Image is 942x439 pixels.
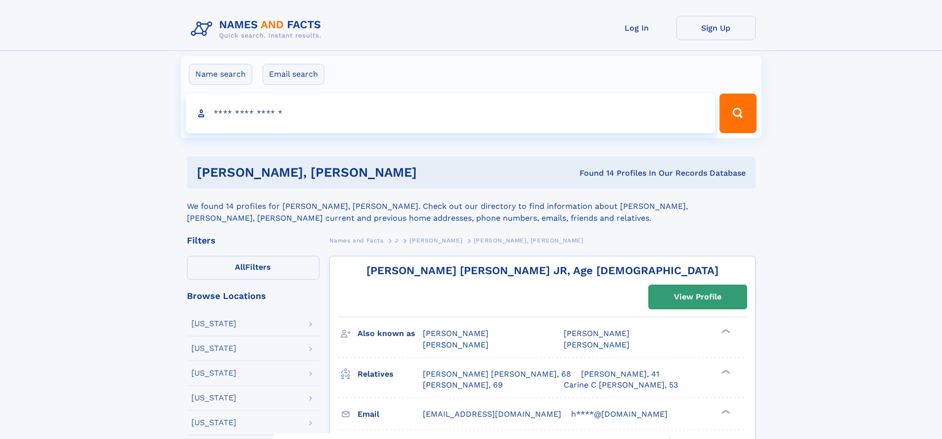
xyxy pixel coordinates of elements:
[187,236,319,245] div: Filters
[191,320,236,328] div: [US_STATE]
[187,292,319,300] div: Browse Locations
[719,94,756,133] button: Search Button
[358,366,423,383] h3: Relatives
[423,409,561,419] span: [EMAIL_ADDRESS][DOMAIN_NAME]
[676,16,756,40] a: Sign Up
[564,329,629,338] span: [PERSON_NAME]
[191,394,236,402] div: [US_STATE]
[719,408,731,415] div: ❯
[189,64,252,85] label: Name search
[395,234,399,246] a: J
[674,286,721,308] div: View Profile
[649,285,747,309] a: View Profile
[409,237,462,244] span: [PERSON_NAME]
[581,369,659,380] a: [PERSON_NAME], 41
[498,168,746,179] div: Found 14 Profiles In Our Records Database
[187,189,756,224] div: We found 14 profiles for [PERSON_NAME], [PERSON_NAME]. Check out our directory to find informatio...
[423,329,489,338] span: [PERSON_NAME]
[358,325,423,342] h3: Also known as
[564,380,678,390] a: Carine C [PERSON_NAME], 53
[358,406,423,423] h3: Email
[597,16,676,40] a: Log In
[423,380,503,390] a: [PERSON_NAME], 69
[564,340,629,349] span: [PERSON_NAME]
[197,166,498,179] h1: [PERSON_NAME], [PERSON_NAME]
[423,369,571,380] a: [PERSON_NAME] [PERSON_NAME], 68
[263,64,324,85] label: Email search
[191,344,236,352] div: [US_STATE]
[186,94,716,133] input: search input
[187,256,319,280] label: Filters
[187,16,329,43] img: Logo Names and Facts
[409,234,462,246] a: [PERSON_NAME]
[423,340,489,349] span: [PERSON_NAME]
[191,369,236,377] div: [US_STATE]
[366,264,718,277] a: [PERSON_NAME] [PERSON_NAME] JR, Age [DEMOGRAPHIC_DATA]
[329,234,384,246] a: Names and Facts
[395,237,399,244] span: J
[191,419,236,427] div: [US_STATE]
[719,368,731,375] div: ❯
[719,328,731,335] div: ❯
[235,262,245,272] span: All
[474,237,583,244] span: [PERSON_NAME], [PERSON_NAME]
